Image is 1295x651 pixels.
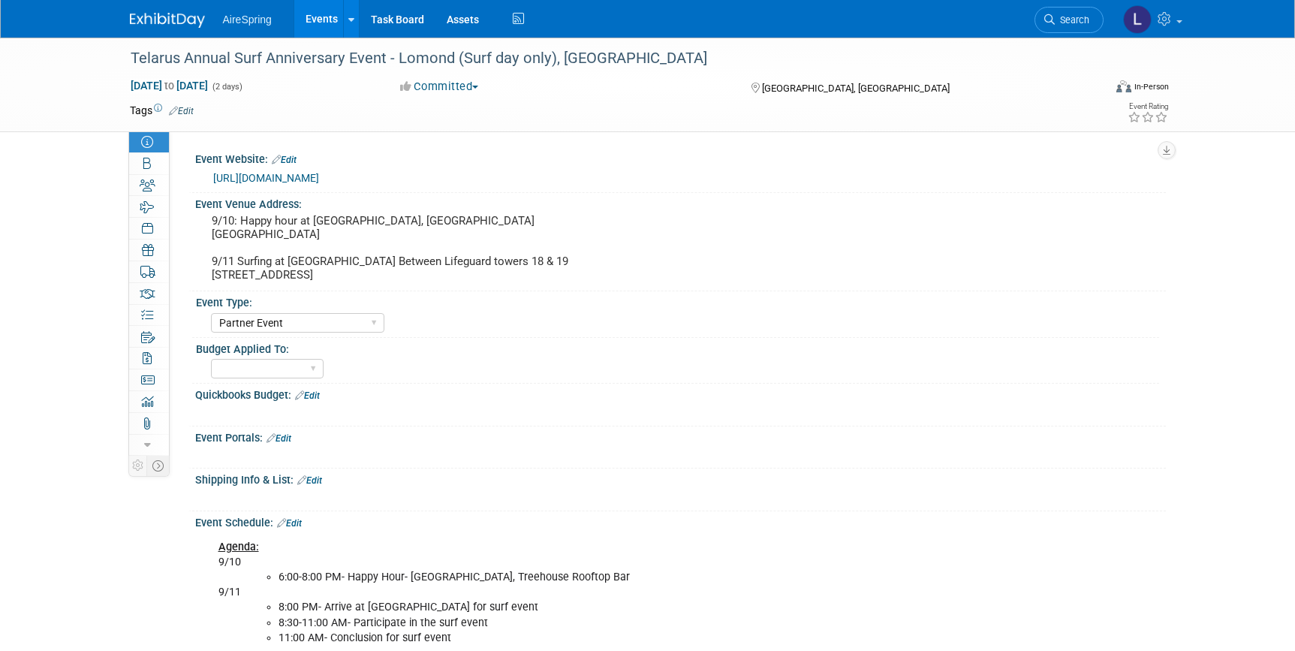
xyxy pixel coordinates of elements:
div: Quickbooks Budget: [195,384,1166,403]
a: Edit [272,155,297,165]
span: [GEOGRAPHIC_DATA], [GEOGRAPHIC_DATA] [762,83,950,94]
div: Event Portals: [195,426,1166,446]
div: Event Venue Address: [195,193,1166,212]
li: 6:00-8:00 PM- Happy Hour- [GEOGRAPHIC_DATA], Treehouse Rooftop Bar [279,570,972,585]
td: Toggle Event Tabs [146,456,169,475]
div: Budget Applied To: [196,338,1159,357]
img: Lisa Chow [1123,5,1152,34]
td: Personalize Event Tab Strip [129,456,147,475]
a: Edit [169,106,194,116]
a: Search [1034,7,1104,33]
li: 8:00 PM- Arrive at [GEOGRAPHIC_DATA] for surf event [279,600,972,615]
div: Event Rating [1128,103,1168,110]
div: Event Schedule: [195,511,1166,531]
a: Edit [297,475,322,486]
a: Edit [277,518,302,529]
div: In-Person [1134,81,1169,92]
span: AireSpring [223,14,272,26]
span: Search [1055,14,1089,26]
li: 11:00 AM- Conclusion for surf event [279,631,972,646]
div: Event Format [1015,78,1170,101]
a: Edit [267,433,291,444]
td: Tags [130,103,194,118]
u: Agenda: [218,541,259,553]
a: Edit [295,390,320,401]
pre: 9/10: Happy hour at [GEOGRAPHIC_DATA], [GEOGRAPHIC_DATA] [GEOGRAPHIC_DATA] 9/11 Surfing at [GEOGR... [212,214,583,282]
div: Event Type: [196,291,1159,310]
img: ExhibitDay [130,13,205,28]
span: [DATE] [DATE] [130,79,209,92]
img: Format-Inperson.png [1116,80,1131,92]
div: Shipping Info & List: [195,469,1166,488]
a: [URL][DOMAIN_NAME] [213,172,319,184]
button: Committed [395,79,484,95]
div: Event Website: [195,148,1166,167]
li: 8:30-11:00 AM- Participate in the surf event [279,616,972,631]
div: Telarus Annual Surf Anniversary Event - Lomond (Surf day only), [GEOGRAPHIC_DATA] [125,45,1081,72]
span: to [162,80,176,92]
span: (2 days) [211,82,242,92]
